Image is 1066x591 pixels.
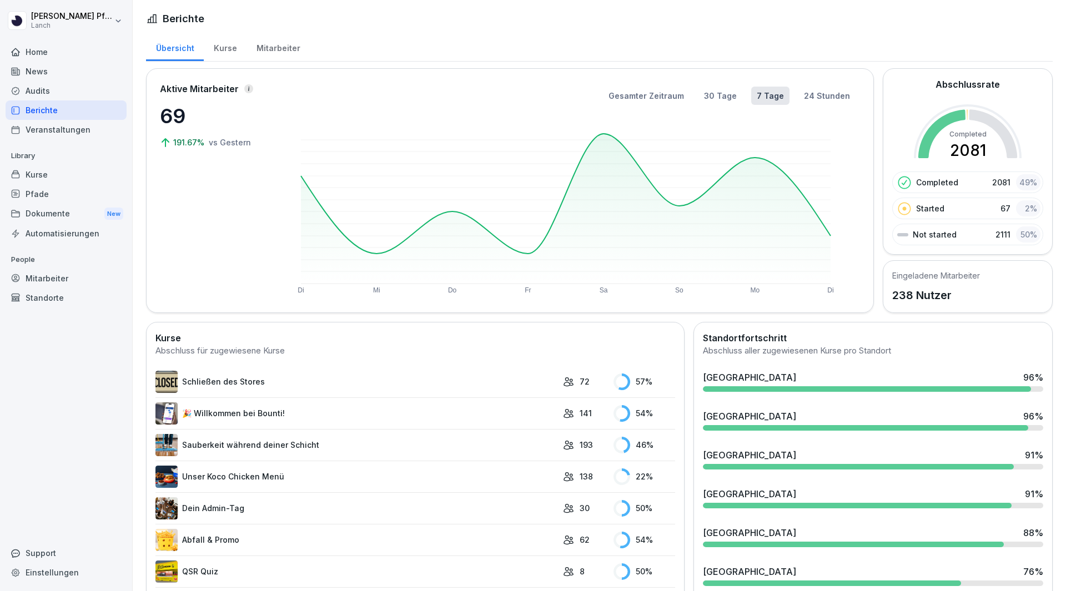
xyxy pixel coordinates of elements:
p: [PERSON_NAME] Pfuhl [31,12,112,21]
a: Kurse [204,33,247,61]
a: [GEOGRAPHIC_DATA]88% [698,522,1048,552]
a: [GEOGRAPHIC_DATA]96% [698,366,1048,396]
div: 54 % [614,532,675,548]
a: DokumenteNew [6,204,127,224]
div: Dokumente [6,204,127,224]
div: 57 % [614,373,675,390]
a: News [6,62,127,81]
p: 141 [580,407,592,419]
img: tah9yxvkym2pvszjriwubpkx.png [155,371,178,393]
div: [GEOGRAPHIC_DATA] [703,371,796,384]
h2: Kurse [155,331,675,345]
img: s4v3pe1m8w78qfwb7xrncfnw.png [155,497,178,519]
button: Gesamter Zeitraum [603,87,690,105]
h2: Standortfortschritt [703,331,1043,345]
p: vs Gestern [209,137,251,148]
p: 62 [580,534,590,545]
text: Sa [600,286,608,294]
p: Started [916,203,944,214]
div: [GEOGRAPHIC_DATA] [703,448,796,462]
div: [GEOGRAPHIC_DATA] [703,526,796,539]
div: 46 % [614,437,675,453]
div: 50 % [614,563,675,580]
p: 67 [1000,203,1010,214]
a: Standorte [6,288,127,307]
button: 30 Tage [698,87,742,105]
a: Pfade [6,184,127,204]
p: 138 [580,471,593,482]
a: Mitarbeiter [6,269,127,288]
p: 69 [160,101,271,131]
a: Abfall & Promo [155,529,557,551]
a: Kurse [6,165,127,184]
div: Abschluss aller zugewiesenen Kurse pro Standort [703,345,1043,357]
a: Mitarbeiter [247,33,310,61]
a: Veranstaltungen [6,120,127,139]
div: 76 % [1023,565,1043,578]
div: New [104,208,123,220]
img: lq22iihlx1gk089bhjtgswki.png [155,466,178,488]
div: [GEOGRAPHIC_DATA] [703,565,796,578]
div: Support [6,543,127,563]
div: 22 % [614,468,675,485]
a: Einstellungen [6,563,127,582]
p: 8 [580,565,585,577]
h1: Berichte [163,11,204,26]
a: [GEOGRAPHIC_DATA]96% [698,405,1048,435]
p: Completed [916,176,958,188]
div: 96 % [1023,410,1043,423]
a: Audits [6,81,127,100]
img: urw3ytc7x1v5bfur977du01f.png [155,529,178,551]
a: QSR Quiz [155,560,557,583]
a: Home [6,42,127,62]
div: 50 % [614,500,675,517]
div: 96 % [1023,371,1043,384]
div: [GEOGRAPHIC_DATA] [703,487,796,501]
text: Di [298,286,304,294]
a: 🎉 Willkommen bei Bounti! [155,402,557,425]
a: Übersicht [146,33,204,61]
text: Do [448,286,457,294]
img: b4eu0mai1tdt6ksd7nlke1so.png [155,402,178,425]
button: 7 Tage [751,87,790,105]
p: People [6,251,127,269]
p: 30 [580,502,590,514]
p: 2111 [995,229,1010,240]
p: Library [6,147,127,165]
text: Fr [525,286,531,294]
h5: Eingeladene Mitarbeiter [892,270,980,281]
p: 72 [580,376,590,387]
a: Schließen des Stores [155,371,557,393]
img: mbzv0a1adexohu9durq61vss.png [155,434,178,456]
a: [GEOGRAPHIC_DATA]76% [698,560,1048,590]
p: 191.67% [173,137,207,148]
div: 88 % [1023,526,1043,539]
button: 24 Stunden [798,87,856,105]
text: Mi [373,286,380,294]
div: 54 % [614,405,675,422]
text: Di [827,286,833,294]
text: So [675,286,683,294]
a: Unser Koco Chicken Menü [155,466,557,488]
text: Mo [750,286,760,294]
div: 49 % [1016,174,1040,190]
div: 2 % [1016,200,1040,216]
a: Dein Admin-Tag [155,497,557,519]
p: 238 Nutzer [892,287,980,304]
div: 91 % [1025,487,1043,501]
div: 50 % [1016,226,1040,243]
div: Abschluss für zugewiesene Kurse [155,345,675,357]
div: Automatisierungen [6,224,127,243]
p: 193 [580,439,593,451]
div: Berichte [6,100,127,120]
div: [GEOGRAPHIC_DATA] [703,410,796,423]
